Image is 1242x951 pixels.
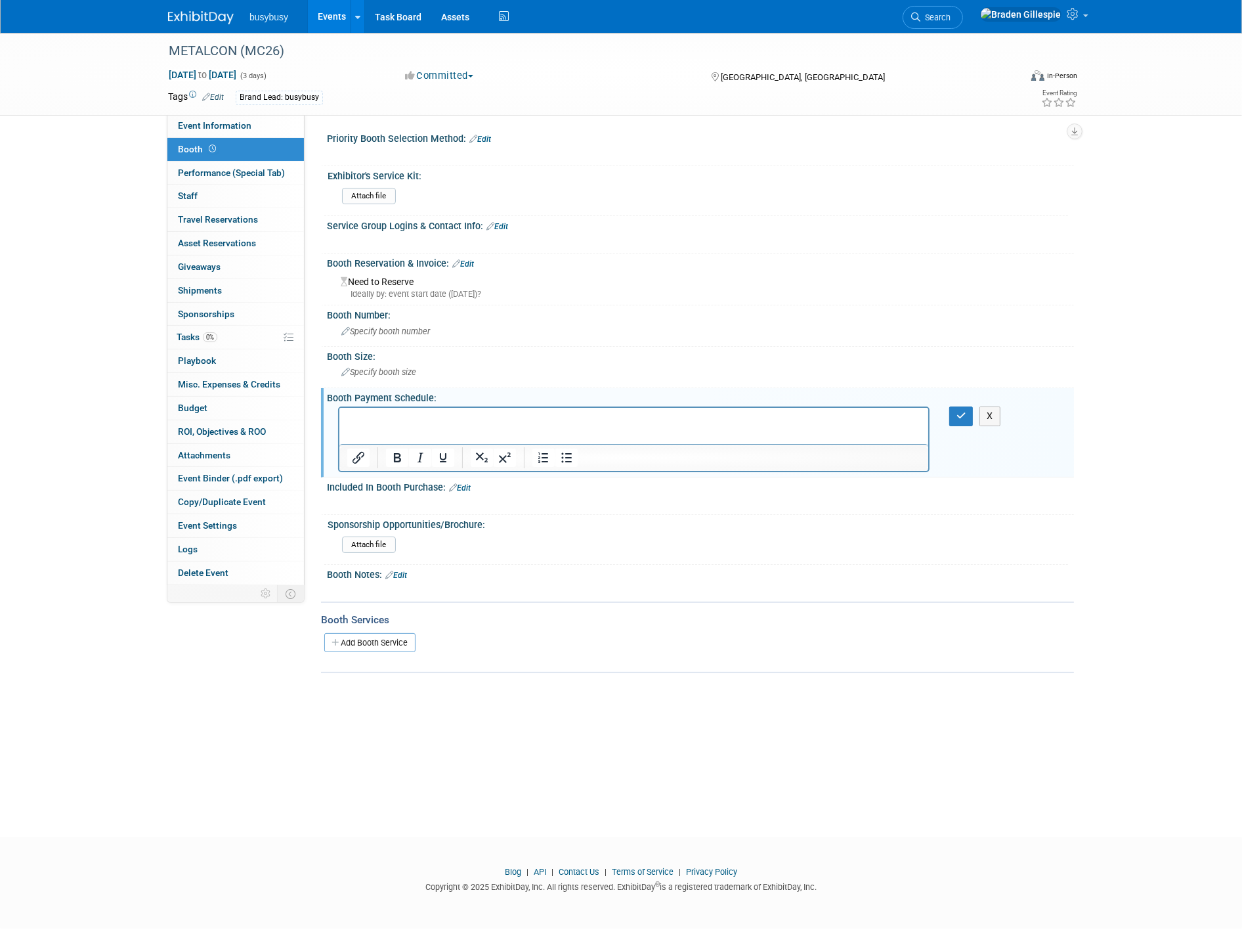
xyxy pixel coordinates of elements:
span: Sponsorships [178,309,234,319]
img: ExhibitDay [168,11,234,24]
span: | [675,867,684,877]
span: | [548,867,557,877]
a: Search [903,6,963,29]
a: Event Binder (.pdf export) [167,467,304,490]
span: ROI, Objectives & ROO [178,426,266,437]
a: Asset Reservations [167,232,304,255]
a: Edit [452,259,474,269]
a: Delete Event [167,562,304,585]
a: Sponsorships [167,303,304,326]
span: Budget [178,403,207,413]
span: 0% [203,332,217,342]
a: Blog [505,867,521,877]
button: Bold [386,449,408,467]
div: Ideally by: event start date ([DATE])? [341,288,1064,300]
button: Superscript [494,449,516,467]
div: Need to Reserve [337,272,1064,300]
img: Format-Inperson.png [1031,70,1044,81]
div: Service Group Logins & Contact Info: [327,216,1074,233]
a: Giveaways [167,255,304,278]
a: Add Booth Service [324,633,416,652]
a: Edit [385,571,407,580]
span: Event Settings [178,520,237,531]
a: Performance (Special Tab) [167,162,304,185]
span: to [196,70,209,80]
button: Italic [409,449,431,467]
span: Event Binder (.pdf export) [178,473,283,483]
div: Booth Size: [327,347,1074,363]
a: Copy/Duplicate Event [167,491,304,514]
a: Misc. Expenses & Credits [167,373,304,396]
div: Booth Number: [327,305,1074,322]
button: Underline [432,449,454,467]
img: Braden Gillespie [980,7,1061,22]
td: Toggle Event Tabs [278,585,305,602]
span: Giveaways [178,261,221,272]
span: Tasks [177,332,217,342]
div: In-Person [1046,71,1077,81]
td: Personalize Event Tab Strip [255,585,278,602]
div: Booth Notes: [327,565,1074,582]
a: Budget [167,397,304,420]
a: Edit [202,93,224,102]
span: | [523,867,532,877]
a: Event Settings [167,514,304,537]
a: Contact Us [559,867,599,877]
a: Tasks0% [167,326,304,349]
sup: ® [655,881,660,888]
div: Booth Payment Schedule: [327,388,1074,405]
span: Playbook [178,355,216,366]
a: Travel Reservations [167,208,304,231]
span: Event Information [178,120,251,131]
span: (3 days) [239,72,267,80]
span: | [601,867,610,877]
div: Event Rating [1041,90,1077,97]
div: Booth Reservation & Invoice: [327,254,1074,271]
div: Sponsorship Opportunities/Brochure: [328,515,1068,531]
a: Staff [167,185,304,208]
button: Insert/edit link [347,449,370,467]
span: Search [920,12,951,22]
a: Logs [167,538,304,561]
div: Event Format [942,68,1077,88]
span: Specify booth number [341,326,430,336]
span: Performance (Special Tab) [178,167,285,178]
span: Asset Reservations [178,238,256,248]
span: Booth [178,144,219,154]
span: Staff [178,190,198,201]
a: Edit [449,483,471,493]
div: Exhibitor's Service Kit: [328,166,1068,183]
div: Booth Services [321,613,1074,627]
span: [GEOGRAPHIC_DATA], [GEOGRAPHIC_DATA] [721,72,885,82]
span: busybusy [249,12,288,22]
div: Priority Booth Selection Method: [327,129,1074,146]
button: Subscript [471,449,493,467]
a: Playbook [167,349,304,372]
span: [DATE] [DATE] [168,69,237,81]
a: Terms of Service [612,867,674,877]
span: Booth not reserved yet [206,144,219,154]
button: Bullet list [555,449,578,467]
a: Privacy Policy [686,867,737,877]
span: Delete Event [178,567,228,578]
a: Edit [469,135,491,144]
div: METALCON (MC26) [164,39,1000,63]
button: Committed [400,69,479,83]
a: ROI, Objectives & ROO [167,420,304,443]
a: Shipments [167,279,304,302]
a: Edit [486,222,508,231]
button: X [979,407,1000,426]
div: Brand Lead: busybusy [236,91,323,104]
a: Event Information [167,114,304,137]
span: Misc. Expenses & Credits [178,379,280,389]
div: Included In Booth Purchase: [327,477,1074,495]
span: Attachments [178,450,230,460]
span: Logs [178,544,198,554]
iframe: Rich Text Area [339,408,928,444]
a: Booth [167,138,304,161]
td: Tags [168,90,224,105]
span: Copy/Duplicate Event [178,497,266,507]
span: Specify booth size [341,367,416,377]
a: API [534,867,546,877]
